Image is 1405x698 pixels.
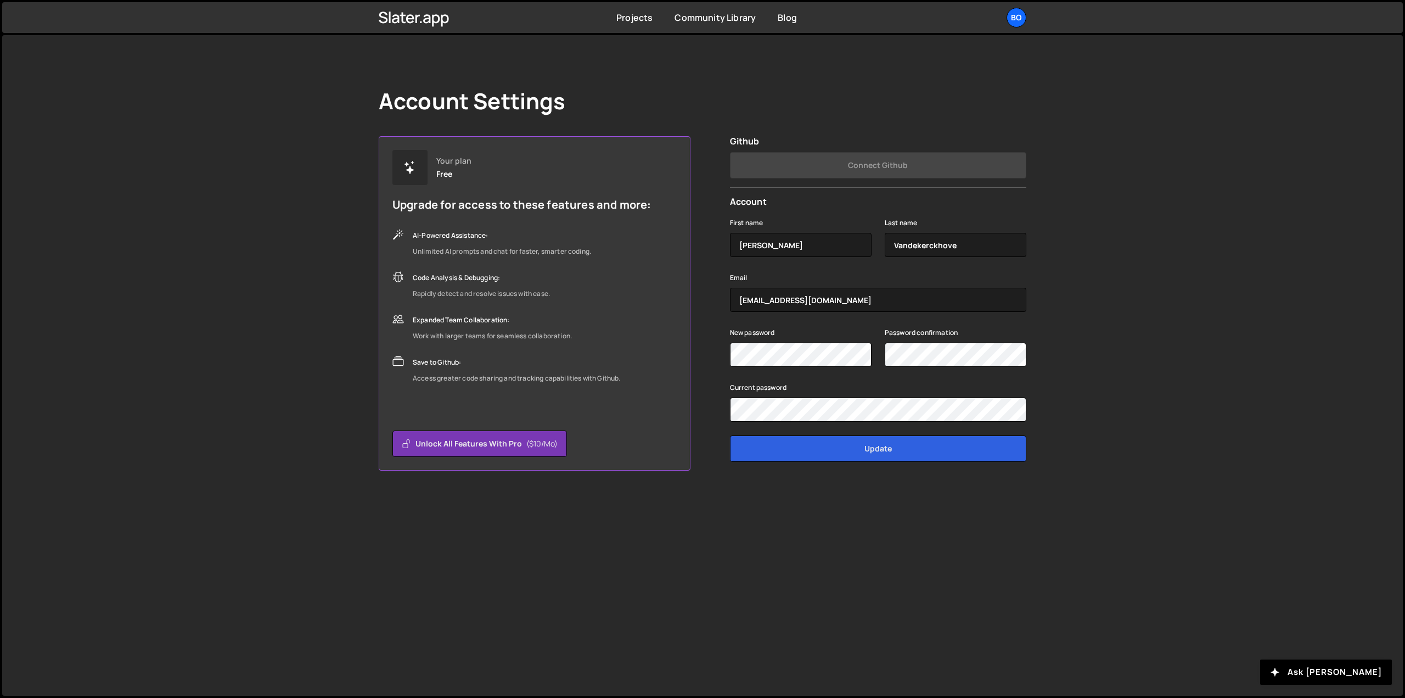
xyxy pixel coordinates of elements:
[392,431,567,457] button: Unlock all features with Pro($10/mo)
[730,435,1026,462] input: Update
[436,170,453,178] div: Free
[413,287,550,300] div: Rapidly detect and resolve issues with ease.
[616,12,653,24] a: Projects
[413,330,572,343] div: Work with larger teams for seamless collaboration.
[778,12,797,24] a: Blog
[526,438,558,449] span: ($10/mo)
[1007,8,1026,27] a: Bo
[392,198,651,211] h5: Upgrade for access to these features and more:
[730,272,748,283] label: Email
[413,245,591,258] div: Unlimited AI prompts and chat for faster, smarter coding.
[413,271,550,284] div: Code Analysis & Debugging:
[413,372,621,385] div: Access greater code sharing and tracking capabilities with Github.
[730,382,787,393] label: Current password
[436,157,471,165] div: Your plan
[675,12,756,24] a: Community Library
[885,217,917,228] label: Last name
[1260,660,1392,685] button: Ask [PERSON_NAME]
[379,88,566,114] h1: Account Settings
[730,136,1026,147] h2: Github
[413,314,572,327] div: Expanded Team Collaboration:
[730,152,1026,178] button: Connect Github
[413,356,621,369] div: Save to Github:
[730,327,775,338] label: New password
[730,197,1026,207] h2: Account
[730,217,763,228] label: First name
[885,327,958,338] label: Password confirmation
[413,229,591,242] div: AI-Powered Assistance:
